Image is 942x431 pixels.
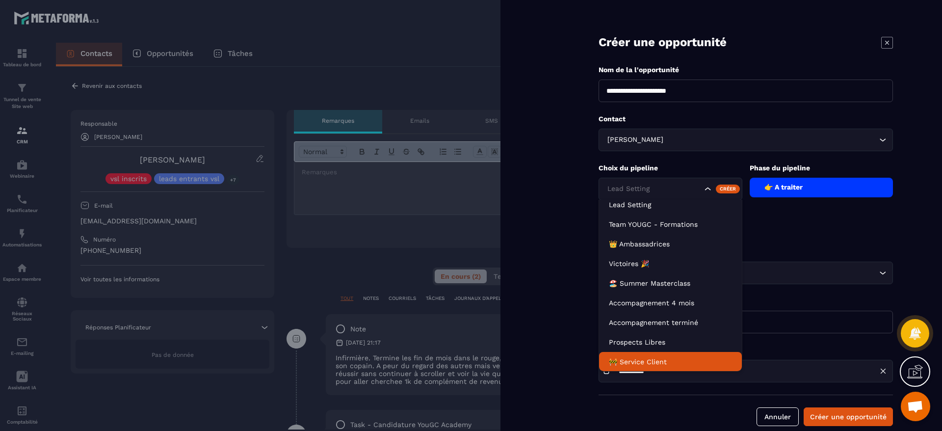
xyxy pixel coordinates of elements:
[609,298,732,308] p: Accompagnement 4 mois
[609,318,732,327] p: Accompagnement terminé
[605,184,702,194] input: Search for option
[599,262,893,284] div: Search for option
[609,357,732,367] p: 🚧 Service Client
[609,259,732,269] p: Victoires 🎉
[605,135,665,145] span: [PERSON_NAME]
[609,239,732,249] p: 👑 Ambassadrices
[901,392,930,421] div: Ouvrir le chat
[599,114,893,124] p: Contact
[757,407,799,426] button: Annuler
[804,407,893,426] button: Créer une opportunité
[599,178,742,200] div: Search for option
[599,34,727,51] p: Créer une opportunité
[599,129,893,151] div: Search for option
[599,346,893,355] p: Date de fermeture
[599,163,742,173] p: Choix du pipeline
[599,247,893,257] p: Produit
[599,213,893,222] p: Choix Étiquette
[599,296,893,306] p: Montant
[750,163,893,173] p: Phase du pipeline
[716,185,740,193] div: Créer
[609,219,732,229] p: Team YOUGC - Formations
[609,337,732,347] p: Prospects Libres
[609,278,732,288] p: 🏖️ Summer Masterclass
[609,200,732,210] p: Lead Setting
[665,135,877,145] input: Search for option
[599,65,893,75] p: Nom de la l'opportunité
